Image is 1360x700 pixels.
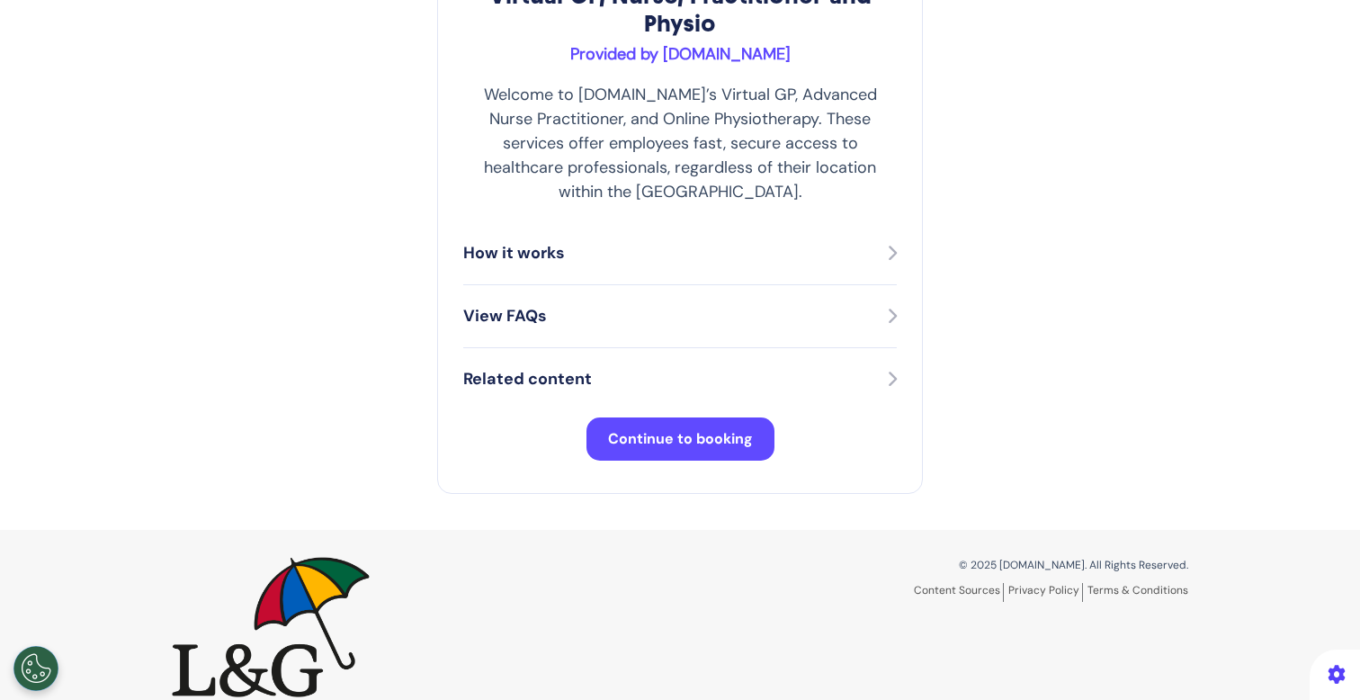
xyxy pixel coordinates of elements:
button: Open Preferences [13,646,58,691]
p: How it works [463,241,565,265]
button: Continue to booking [586,417,774,461]
p: View FAQs [463,304,547,328]
a: Privacy Policy [1008,583,1083,602]
button: View FAQs [463,303,897,329]
p: © 2025 [DOMAIN_NAME]. All Rights Reserved. [693,557,1188,573]
a: Content Sources [914,583,1004,602]
img: Spectrum.Life logo [172,557,370,697]
button: Related content [463,366,897,392]
button: How it works [463,240,897,266]
p: Welcome to [DOMAIN_NAME]’s Virtual GP, Advanced Nurse Practitioner, and Online Physiotherapy. The... [463,83,897,204]
a: Terms & Conditions [1087,583,1188,597]
p: Related content [463,367,592,391]
h3: Provided by [DOMAIN_NAME] [463,45,897,65]
span: Continue to booking [608,429,753,448]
